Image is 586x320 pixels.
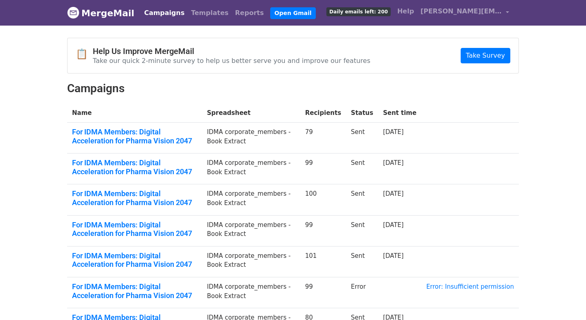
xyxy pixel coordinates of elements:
td: IDMA corporate_members - Book Extract [202,154,300,184]
a: For IDMA Members: Digital Acceleration for Pharma Vision 2047 [72,189,197,207]
td: Sent [346,123,378,154]
th: Name [67,104,202,123]
a: Campaigns [141,5,188,21]
td: Sent [346,184,378,215]
a: Take Survey [461,48,510,63]
p: Take our quick 2-minute survey to help us better serve you and improve our features [93,56,370,65]
td: IDMA corporate_members - Book Extract [202,215,300,246]
td: IDMA corporate_members - Book Extract [202,246,300,277]
span: [PERSON_NAME][EMAIL_ADDRESS][PERSON_NAME][DOMAIN_NAME] [420,6,502,16]
td: Sent [346,154,378,184]
h4: Help Us Improve MergeMail [93,46,370,56]
a: MergeMail [67,4,134,22]
span: 📋 [76,48,93,60]
a: Daily emails left: 200 [323,3,394,19]
a: Templates [188,5,232,21]
td: IDMA corporate_members - Book Extract [202,184,300,215]
h2: Campaigns [67,82,519,95]
a: [DATE] [383,159,404,166]
td: Error [346,277,378,308]
td: 101 [300,246,346,277]
a: [PERSON_NAME][EMAIL_ADDRESS][PERSON_NAME][DOMAIN_NAME] [417,3,512,22]
th: Recipients [300,104,346,123]
a: Open Gmail [270,7,315,19]
th: Status [346,104,378,123]
a: [DATE] [383,190,404,197]
td: Sent [346,215,378,246]
a: Help [394,3,417,19]
a: For IDMA Members: Digital Acceleration for Pharma Vision 2047 [72,128,197,145]
a: For IDMA Members: Digital Acceleration for Pharma Vision 2047 [72,282,197,300]
td: 99 [300,154,346,184]
a: Reports [232,5,267,21]
a: [DATE] [383,252,404,259]
td: 99 [300,277,346,308]
a: For IDMA Members: Digital Acceleration for Pharma Vision 2047 [72,251,197,269]
img: MergeMail logo [67,6,79,19]
a: [DATE] [383,221,404,229]
th: Sent time [378,104,421,123]
td: 99 [300,215,346,246]
td: IDMA corporate_members - Book Extract [202,277,300,308]
td: Sent [346,246,378,277]
td: 100 [300,184,346,215]
a: [DATE] [383,128,404,136]
td: 79 [300,123,346,154]
td: IDMA corporate_members - Book Extract [202,123,300,154]
a: For IDMA Members: Digital Acceleration for Pharma Vision 2047 [72,158,197,176]
th: Spreadsheet [202,104,300,123]
a: For IDMA Members: Digital Acceleration for Pharma Vision 2047 [72,221,197,238]
span: Daily emails left: 200 [326,7,391,16]
a: Error: Insufficient permission [426,283,514,290]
